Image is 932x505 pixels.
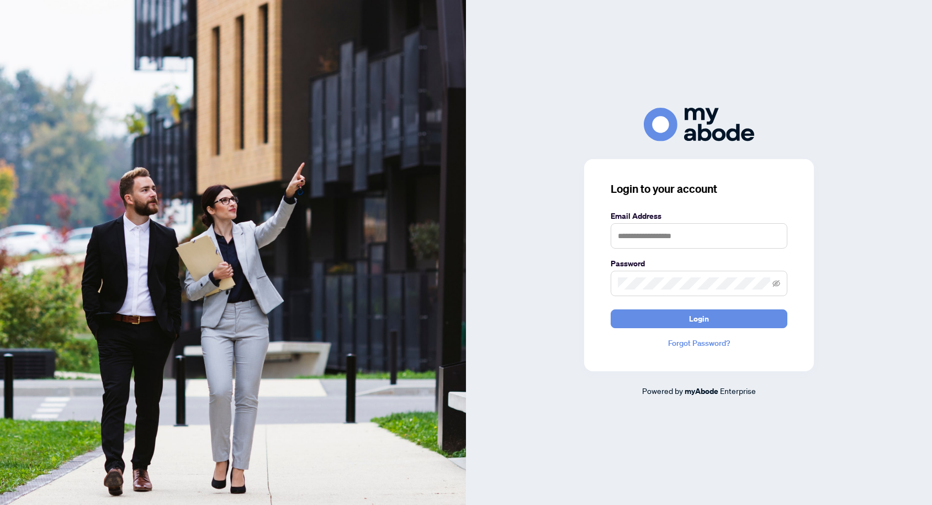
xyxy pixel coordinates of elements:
[611,181,787,197] h3: Login to your account
[642,386,683,396] span: Powered by
[644,108,754,141] img: ma-logo
[611,257,787,270] label: Password
[685,385,718,397] a: myAbode
[611,210,787,222] label: Email Address
[611,309,787,328] button: Login
[720,386,756,396] span: Enterprise
[689,310,709,328] span: Login
[611,337,787,349] a: Forgot Password?
[772,280,780,287] span: eye-invisible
